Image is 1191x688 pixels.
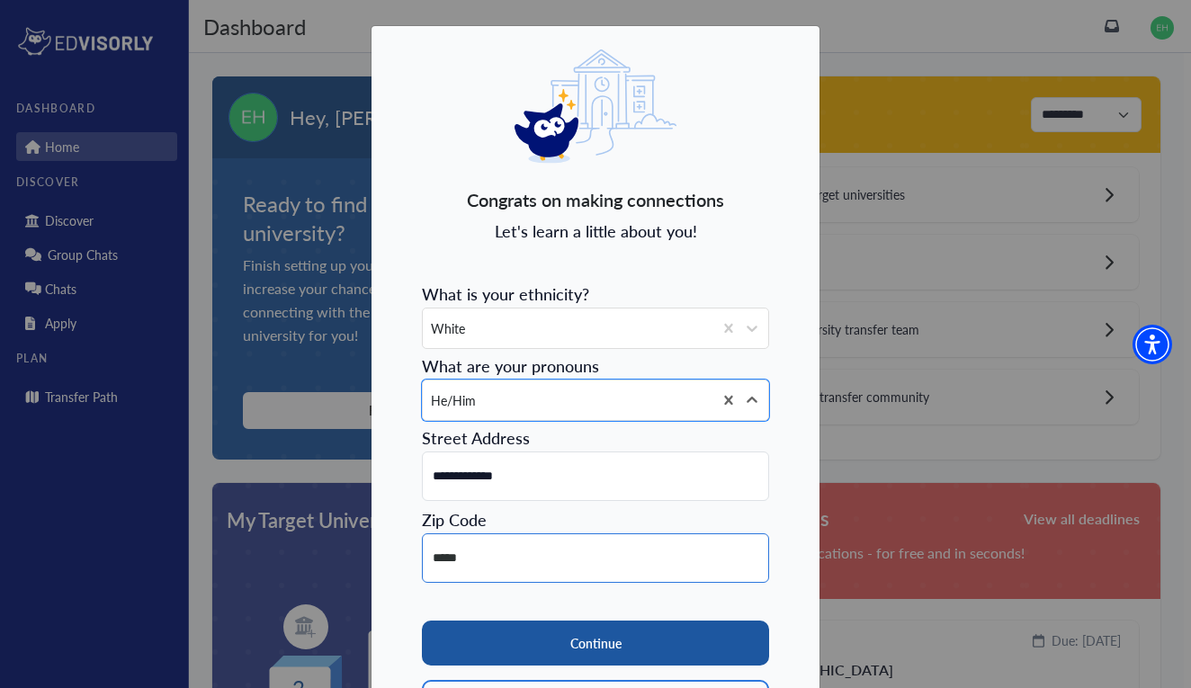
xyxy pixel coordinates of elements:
[423,380,712,420] div: He/Him
[515,49,676,164] img: eddy logo
[495,220,697,242] span: Let's learn a little about you!
[423,308,712,348] div: White
[422,621,769,666] button: Continue
[1133,325,1172,364] div: Accessibility Menu
[422,354,599,377] span: What are your pronouns
[422,282,589,305] span: What is your ethnicity?
[467,186,724,213] span: Congrats on making connections
[422,508,487,531] span: Zip Code
[422,426,530,449] span: Street Address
